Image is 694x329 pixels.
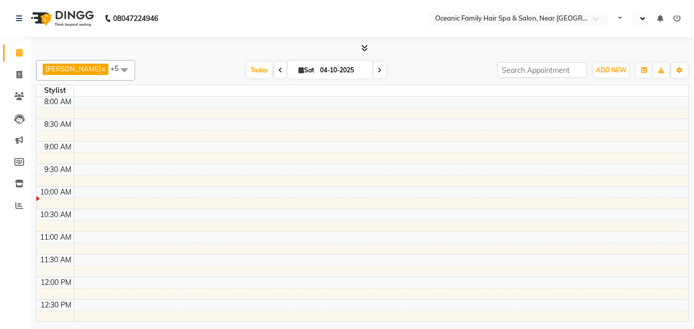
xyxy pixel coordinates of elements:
span: Today [247,62,272,78]
div: Stylist [36,85,73,96]
div: 10:30 AM [38,209,73,220]
div: 11:30 AM [38,255,73,265]
span: Sat [296,66,317,74]
span: ADD NEW [596,66,626,74]
div: 12:00 PM [39,277,73,288]
div: 9:00 AM [42,142,73,152]
span: +5 [110,64,126,72]
div: 8:00 AM [42,96,73,107]
span: [PERSON_NAME] [46,65,101,73]
input: Search Appointment [497,62,587,78]
input: 2025-10-04 [317,63,368,78]
div: 8:30 AM [42,119,73,130]
img: logo [26,4,97,33]
button: ADD NEW [593,63,629,78]
div: 12:30 PM [39,300,73,311]
div: 9:30 AM [42,164,73,175]
b: 08047224946 [113,4,158,33]
div: 11:00 AM [38,232,73,243]
div: 10:00 AM [38,187,73,198]
a: x [101,65,105,73]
